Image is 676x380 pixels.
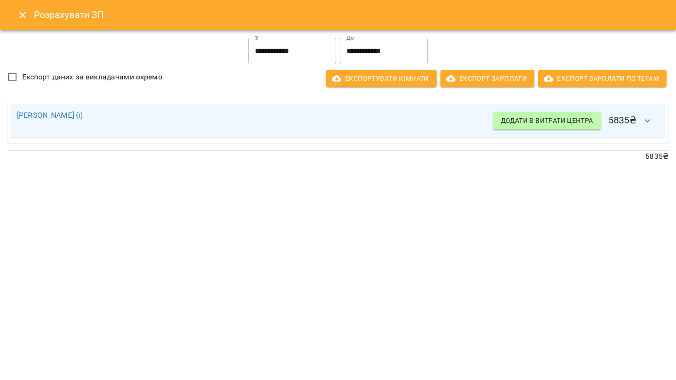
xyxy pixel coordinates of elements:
p: 5835 ₴ [8,151,668,162]
span: Експортувати кімнати [334,73,429,84]
span: Експорт Зарплати [448,73,527,84]
span: Експорт даних за викладачами окремо [22,71,162,83]
button: Додати в витрати центра [493,112,601,129]
button: Close [11,4,34,26]
button: Експорт Зарплати [440,70,534,87]
span: Експорт Зарплати по тегам [546,73,659,84]
h6: 5835 ₴ [493,110,659,132]
span: Додати в витрати центра [501,115,593,126]
button: Експорт Зарплати по тегам [538,70,667,87]
h6: Розрахувати ЗП [34,8,665,22]
a: [PERSON_NAME] (і) [17,111,83,120]
button: Експортувати кімнати [326,70,437,87]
